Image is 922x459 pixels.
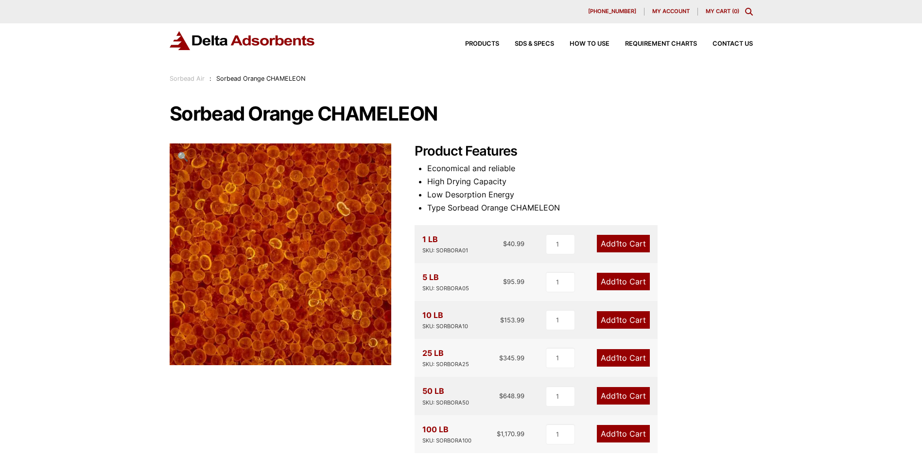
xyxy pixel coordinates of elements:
[625,41,697,47] span: Requirement Charts
[616,239,619,248] span: 1
[609,41,697,47] a: Requirement Charts
[616,277,619,286] span: 1
[706,8,739,15] a: My Cart (0)
[713,41,753,47] span: Contact Us
[616,391,619,401] span: 1
[597,349,650,367] a: Add1to Cart
[588,9,636,14] span: [PHONE_NUMBER]
[497,430,501,438] span: $
[499,392,503,400] span: $
[734,8,737,15] span: 0
[499,354,524,362] bdi: 345.99
[503,278,524,285] bdi: 95.99
[415,143,753,159] h2: Product Features
[422,385,469,407] div: 50 LB
[554,41,609,47] a: How to Use
[697,41,753,47] a: Contact Us
[616,429,619,439] span: 1
[570,41,609,47] span: How to Use
[580,8,644,16] a: [PHONE_NUMBER]
[503,278,507,285] span: $
[616,315,619,325] span: 1
[597,387,650,405] a: Add1to Cart
[422,246,468,255] div: SKU: SORBORA01
[422,423,471,445] div: 100 LB
[499,392,524,400] bdi: 648.99
[422,271,469,293] div: 5 LB
[422,322,468,331] div: SKU: SORBORA10
[597,235,650,252] a: Add1to Cart
[597,311,650,329] a: Add1to Cart
[427,162,753,175] li: Economical and reliable
[616,353,619,363] span: 1
[216,75,306,82] span: Sorbead Orange CHAMELEON
[427,201,753,214] li: Type Sorbead Orange CHAMELEON
[422,347,469,369] div: 25 LB
[170,75,205,82] a: Sorbead Air
[500,316,524,324] bdi: 153.99
[652,9,690,14] span: My account
[422,284,469,293] div: SKU: SORBORA05
[422,233,468,255] div: 1 LB
[177,151,189,162] span: 🔍
[515,41,554,47] span: SDS & SPECS
[499,41,554,47] a: SDS & SPECS
[170,104,753,124] h1: Sorbead Orange CHAMELEON
[499,354,503,362] span: $
[422,360,469,369] div: SKU: SORBORA25
[209,75,211,82] span: :
[503,240,507,247] span: $
[745,8,753,16] div: Toggle Modal Content
[450,41,499,47] a: Products
[422,309,468,331] div: 10 LB
[170,31,315,50] img: Delta Adsorbents
[497,430,524,438] bdi: 1,170.99
[597,273,650,290] a: Add1to Cart
[597,425,650,442] a: Add1to Cart
[465,41,499,47] span: Products
[422,436,471,445] div: SKU: SORBORA100
[427,175,753,188] li: High Drying Capacity
[170,143,196,170] a: View full-screen image gallery
[644,8,698,16] a: My account
[427,188,753,201] li: Low Desorption Energy
[500,316,504,324] span: $
[422,398,469,407] div: SKU: SORBORA50
[503,240,524,247] bdi: 40.99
